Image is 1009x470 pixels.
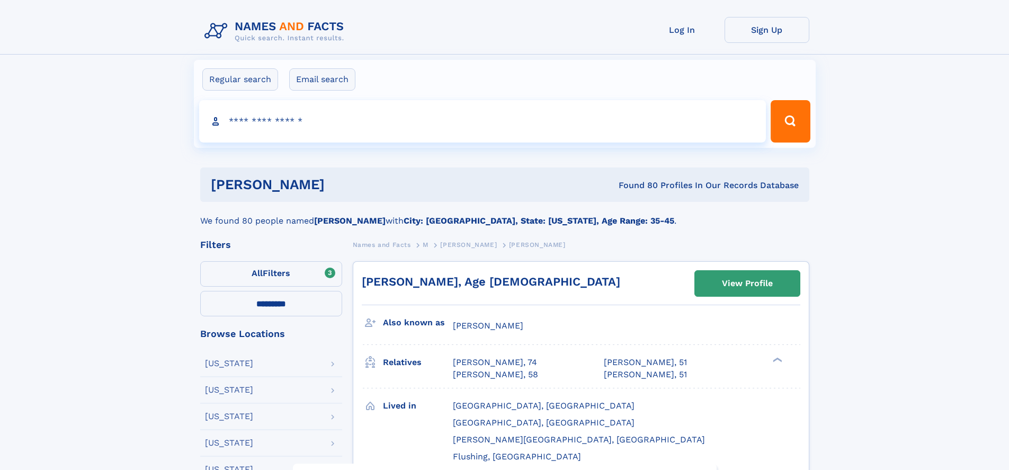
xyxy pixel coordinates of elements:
h3: Relatives [383,353,453,371]
a: Sign Up [725,17,809,43]
label: Email search [289,68,355,91]
button: Search Button [771,100,810,143]
a: Names and Facts [353,238,411,251]
a: [PERSON_NAME], Age [DEMOGRAPHIC_DATA] [362,275,620,288]
div: Found 80 Profiles In Our Records Database [471,180,799,191]
span: Flushing, [GEOGRAPHIC_DATA] [453,451,581,462]
span: [PERSON_NAME][GEOGRAPHIC_DATA], [GEOGRAPHIC_DATA] [453,434,705,445]
a: [PERSON_NAME] [440,238,497,251]
a: [PERSON_NAME], 74 [453,357,537,368]
div: [US_STATE] [205,359,253,368]
label: Filters [200,261,342,287]
input: search input [199,100,766,143]
a: M [423,238,428,251]
div: We found 80 people named with . [200,202,809,227]
label: Regular search [202,68,278,91]
div: [US_STATE] [205,412,253,421]
a: [PERSON_NAME], 51 [604,369,687,380]
div: Browse Locations [200,329,342,339]
span: [GEOGRAPHIC_DATA], [GEOGRAPHIC_DATA] [453,401,635,411]
b: [PERSON_NAME] [314,216,386,226]
h1: [PERSON_NAME] [211,178,472,191]
div: ❯ [770,357,783,363]
div: [US_STATE] [205,386,253,394]
span: [PERSON_NAME] [453,321,523,331]
a: Log In [640,17,725,43]
div: [US_STATE] [205,439,253,447]
a: View Profile [695,271,800,296]
h3: Lived in [383,397,453,415]
span: [PERSON_NAME] [509,241,566,249]
b: City: [GEOGRAPHIC_DATA], State: [US_STATE], Age Range: 35-45 [404,216,674,226]
div: View Profile [722,271,773,296]
span: [PERSON_NAME] [440,241,497,249]
h3: Also known as [383,314,453,332]
div: Filters [200,240,342,250]
span: M [423,241,428,249]
img: Logo Names and Facts [200,17,353,46]
span: All [252,268,263,278]
span: [GEOGRAPHIC_DATA], [GEOGRAPHIC_DATA] [453,418,635,428]
a: [PERSON_NAME], 51 [604,357,687,368]
a: [PERSON_NAME], 58 [453,369,538,380]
